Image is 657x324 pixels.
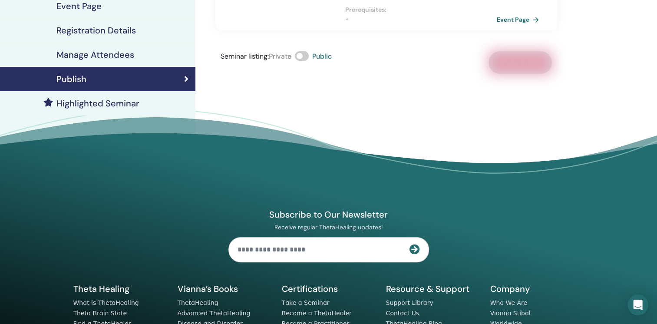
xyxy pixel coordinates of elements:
[269,52,291,61] span: Private
[56,25,136,36] h4: Registration Details
[490,283,584,294] h5: Company
[386,283,480,294] h5: Resource & Support
[497,13,542,26] a: Event Page
[490,310,531,317] a: Vianna Stibal
[312,52,332,61] span: Public
[228,223,429,231] p: Receive regular ThetaHealing updates!
[345,14,497,23] p: -
[282,283,376,294] h5: Certifications
[627,294,648,315] div: Open Intercom Messenger
[178,299,218,306] a: ThetaHealing
[345,5,497,14] p: Prerequisites :
[73,283,167,294] h5: Theta Healing
[56,98,139,109] h4: Highlighted Seminar
[282,310,352,317] a: Become a ThetaHealer
[490,299,527,306] a: Who We Are
[56,74,86,84] h4: Publish
[221,52,269,61] span: Seminar listing :
[56,1,102,11] h4: Event Page
[228,209,429,220] h4: Subscribe to Our Newsletter
[73,299,139,306] a: What is ThetaHealing
[178,283,271,294] h5: Vianna’s Books
[56,50,134,60] h4: Manage Attendees
[178,310,251,317] a: Advanced ThetaHealing
[282,299,330,306] a: Take a Seminar
[386,299,433,306] a: Support Library
[73,310,127,317] a: Theta Brain State
[386,310,419,317] a: Contact Us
